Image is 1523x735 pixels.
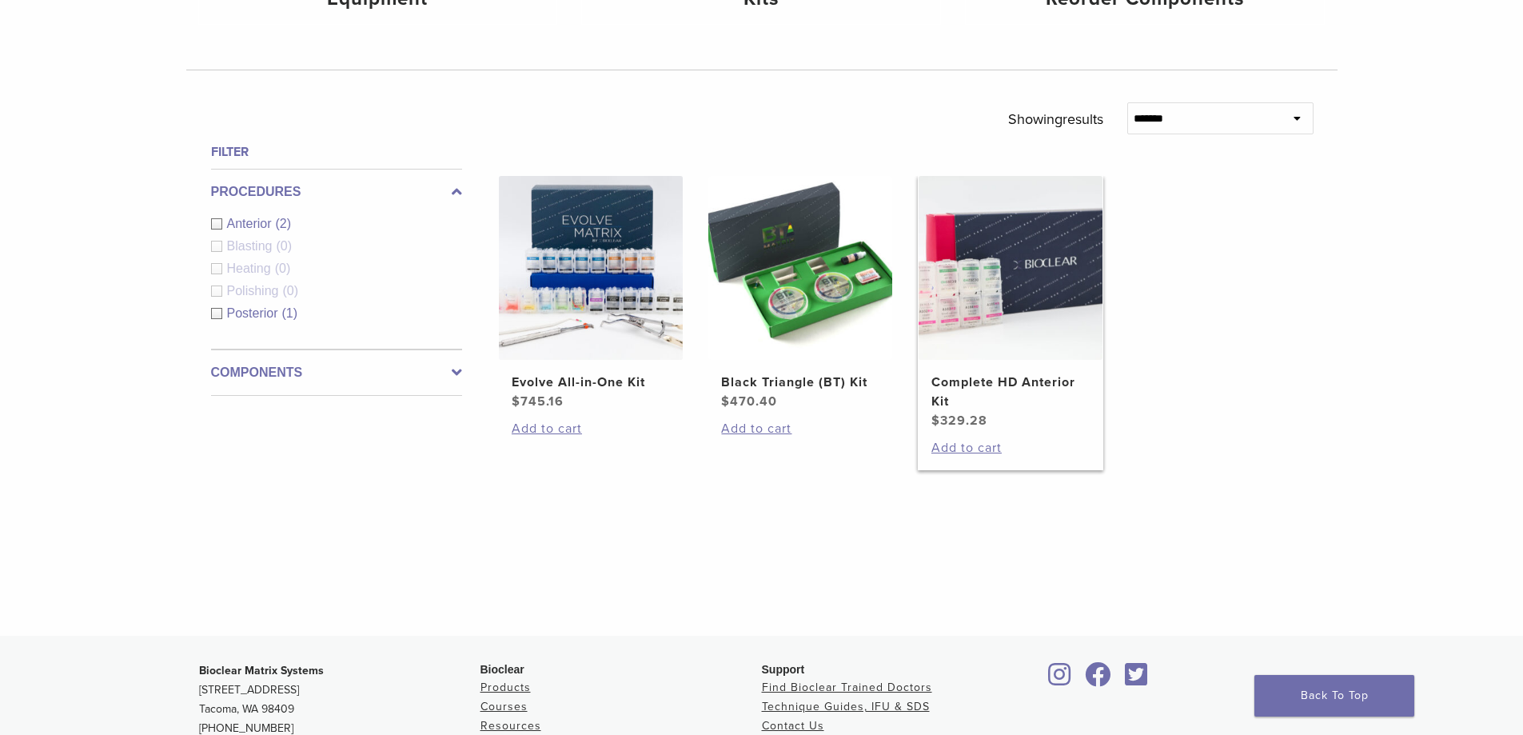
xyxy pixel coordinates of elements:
span: $ [931,413,940,429]
h2: Complete HD Anterior Kit [931,373,1090,411]
bdi: 329.28 [931,413,987,429]
a: Bioclear [1120,672,1154,688]
span: $ [721,393,730,409]
a: Evolve All-in-One KitEvolve All-in-One Kit $745.16 [498,176,684,411]
a: Bioclear [1043,672,1077,688]
span: (0) [282,284,298,298]
span: Bioclear [480,663,524,676]
a: Products [480,681,531,694]
span: Support [762,663,805,676]
img: Black Triangle (BT) Kit [708,176,892,360]
span: $ [512,393,520,409]
a: Resources [480,719,541,733]
bdi: 745.16 [512,393,564,409]
span: Posterior [227,306,282,320]
a: Find Bioclear Trained Doctors [762,681,932,694]
span: (2) [276,217,292,230]
span: Heating [227,262,275,275]
label: Procedures [211,182,462,202]
img: Evolve All-in-One Kit [499,176,683,360]
span: Anterior [227,217,276,230]
a: Add to cart: “Black Triangle (BT) Kit” [721,419,879,438]
a: Back To Top [1254,675,1414,717]
a: Add to cart: “Complete HD Anterior Kit” [931,438,1090,457]
a: Complete HD Anterior KitComplete HD Anterior Kit $329.28 [918,176,1104,430]
span: Blasting [227,239,277,253]
strong: Bioclear Matrix Systems [199,664,324,677]
span: (0) [276,239,292,253]
label: Components [211,363,462,382]
p: Showing results [1008,102,1103,136]
a: Black Triangle (BT) KitBlack Triangle (BT) Kit $470.40 [708,176,894,411]
a: Contact Us [762,719,824,733]
span: (1) [282,306,298,320]
bdi: 470.40 [721,393,777,409]
span: (0) [275,262,291,275]
h2: Black Triangle (BT) Kit [721,373,879,392]
a: Bioclear [1080,672,1117,688]
a: Add to cart: “Evolve All-in-One Kit” [512,419,670,438]
img: Complete HD Anterior Kit [919,176,1102,360]
span: Polishing [227,284,283,298]
h4: Filter [211,142,462,162]
a: Technique Guides, IFU & SDS [762,700,930,713]
h2: Evolve All-in-One Kit [512,373,670,392]
a: Courses [480,700,528,713]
